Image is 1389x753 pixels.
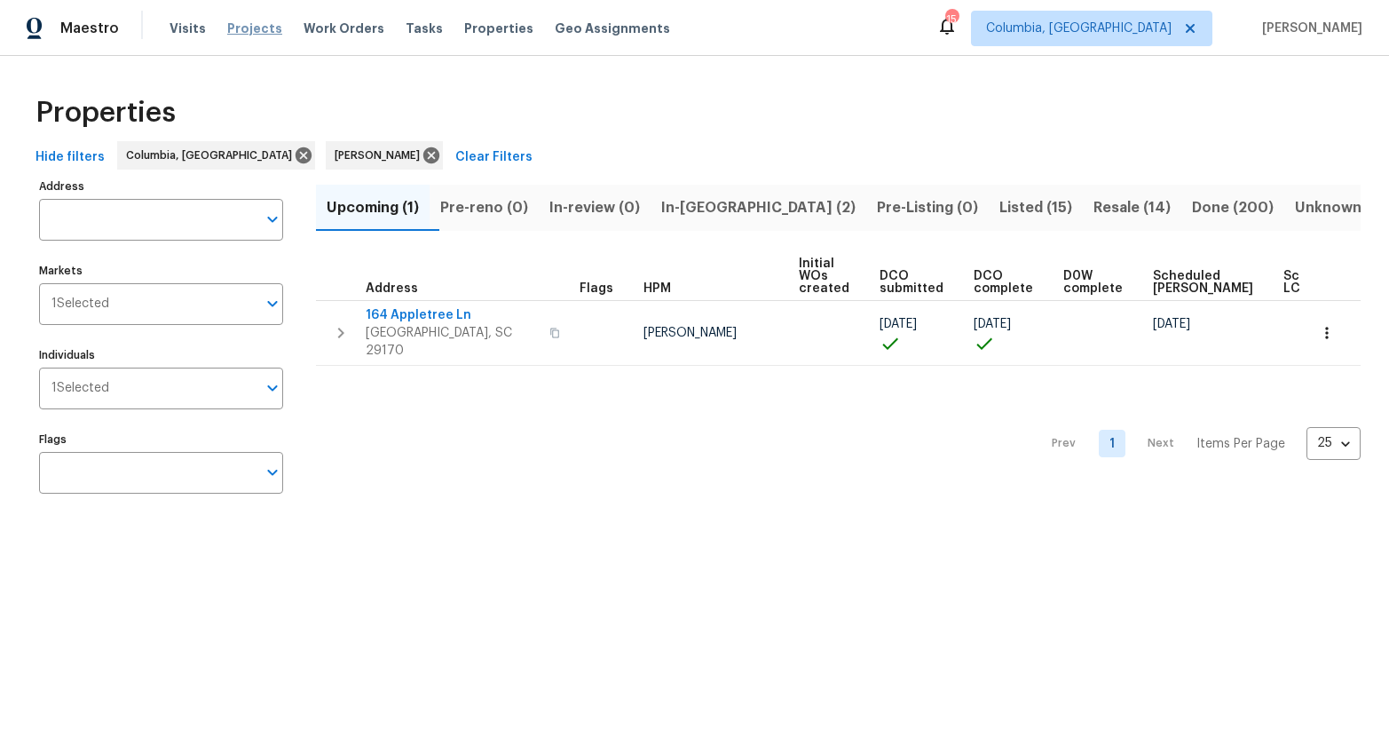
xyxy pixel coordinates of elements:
span: [PERSON_NAME] [335,147,427,164]
span: Upcoming (1) [327,195,419,220]
div: [PERSON_NAME] [326,141,443,170]
button: Open [260,376,285,400]
span: Scheduled [PERSON_NAME] [1153,270,1253,295]
span: Scheduled LCO [1283,270,1351,295]
span: DCO complete [974,270,1033,295]
span: [DATE] [1153,318,1190,330]
span: Properties [36,104,176,122]
span: Pre-reno (0) [440,195,528,220]
label: Flags [39,434,283,445]
span: Unknown (0) [1295,195,1386,220]
span: In-review (0) [549,195,640,220]
button: Hide filters [28,141,112,174]
label: Address [39,181,283,192]
span: D0W complete [1063,270,1123,295]
span: Clear Filters [455,147,533,169]
span: Resale (14) [1093,195,1171,220]
label: Markets [39,266,283,276]
span: [DATE] [974,318,1011,330]
span: Visits [170,20,206,37]
span: Initial WOs created [799,258,849,295]
div: 15 [945,11,958,28]
label: Individuals [39,350,283,361]
span: Tasks [406,22,443,35]
span: [PERSON_NAME] [1255,20,1362,37]
button: Clear Filters [448,141,540,174]
span: Flags [580,282,613,295]
span: 1 Selected [51,381,109,396]
span: Projects [227,20,282,37]
span: 1 Selected [51,297,109,312]
span: DCO submitted [880,270,943,295]
span: Properties [464,20,533,37]
div: 25 [1306,420,1361,466]
span: Address [366,282,418,295]
span: Work Orders [304,20,384,37]
span: [GEOGRAPHIC_DATA], SC 29170 [366,324,539,360]
span: Pre-Listing (0) [877,195,978,220]
div: Columbia, [GEOGRAPHIC_DATA] [117,141,315,170]
button: Open [260,460,285,485]
span: Geo Assignments [555,20,670,37]
span: Hide filters [36,147,105,169]
span: Columbia, [GEOGRAPHIC_DATA] [126,147,299,164]
nav: Pagination Navigation [1035,376,1361,511]
a: Goto page 1 [1099,430,1125,457]
span: In-[GEOGRAPHIC_DATA] (2) [661,195,856,220]
span: Maestro [60,20,119,37]
span: 164 Appletree Ln [366,306,539,324]
button: Open [260,291,285,316]
span: Columbia, [GEOGRAPHIC_DATA] [986,20,1172,37]
span: HPM [643,282,671,295]
span: [PERSON_NAME] [643,327,737,339]
p: Items Per Page [1196,435,1285,453]
span: Listed (15) [999,195,1072,220]
button: Open [260,207,285,232]
span: Done (200) [1192,195,1274,220]
span: [DATE] [880,318,917,330]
